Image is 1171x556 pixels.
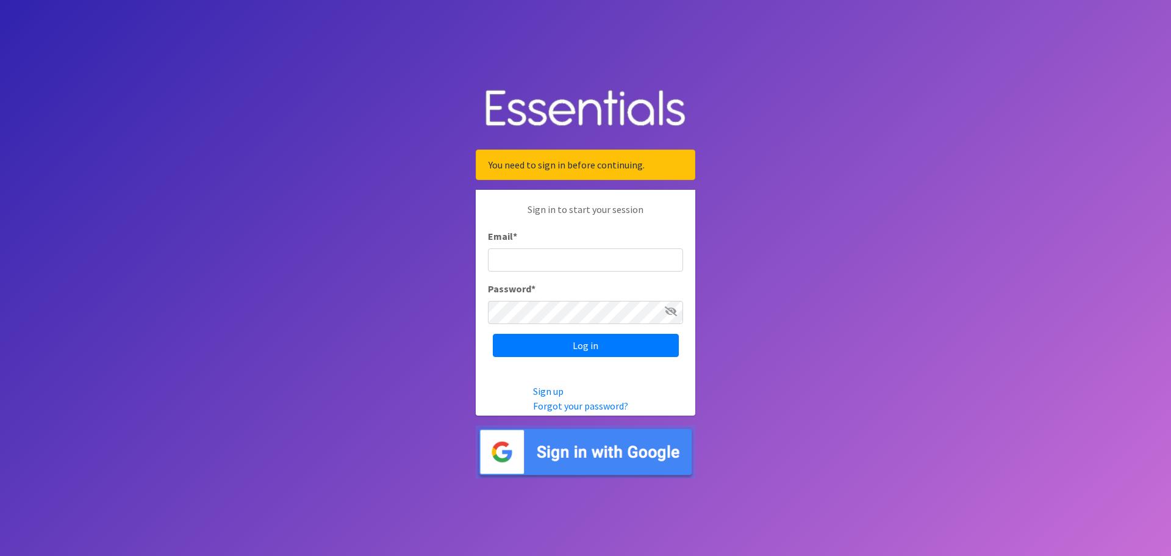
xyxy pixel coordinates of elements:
input: Log in [493,334,679,357]
abbr: required [531,283,535,295]
img: Human Essentials [476,78,695,140]
label: Password [488,281,535,296]
div: You need to sign in before continuing. [476,150,695,180]
abbr: required [513,230,517,242]
p: Sign in to start your session [488,202,683,229]
label: Email [488,229,517,244]
a: Sign up [533,385,564,397]
img: Sign in with Google [476,425,695,478]
a: Forgot your password? [533,400,628,412]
